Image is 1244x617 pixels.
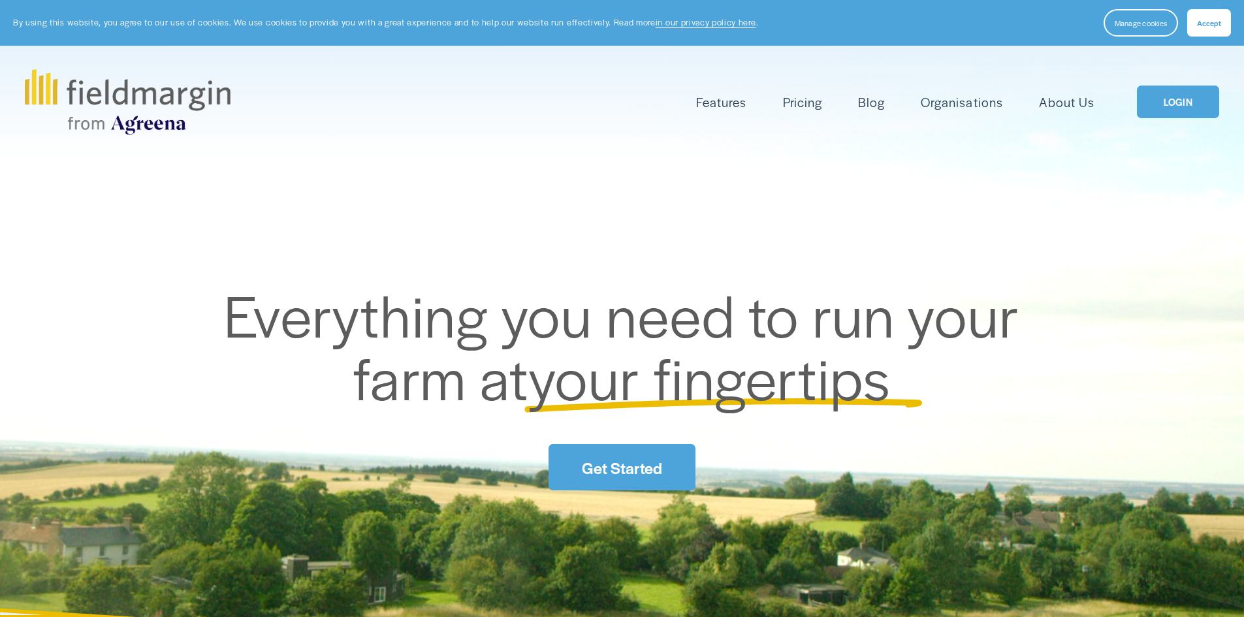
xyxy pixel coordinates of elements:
[549,444,695,490] a: Get Started
[1104,9,1178,37] button: Manage cookies
[696,91,746,113] a: folder dropdown
[528,336,891,417] span: your fingertips
[1115,18,1167,28] span: Manage cookies
[224,273,1033,417] span: Everything you need to run your farm at
[656,16,756,28] a: in our privacy policy here
[1197,18,1221,28] span: Accept
[858,91,885,113] a: Blog
[1187,9,1231,37] button: Accept
[783,91,822,113] a: Pricing
[1137,86,1219,119] a: LOGIN
[696,93,746,112] span: Features
[25,69,230,134] img: fieldmargin.com
[921,91,1002,113] a: Organisations
[1039,91,1094,113] a: About Us
[13,16,758,29] p: By using this website, you agree to our use of cookies. We use cookies to provide you with a grea...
